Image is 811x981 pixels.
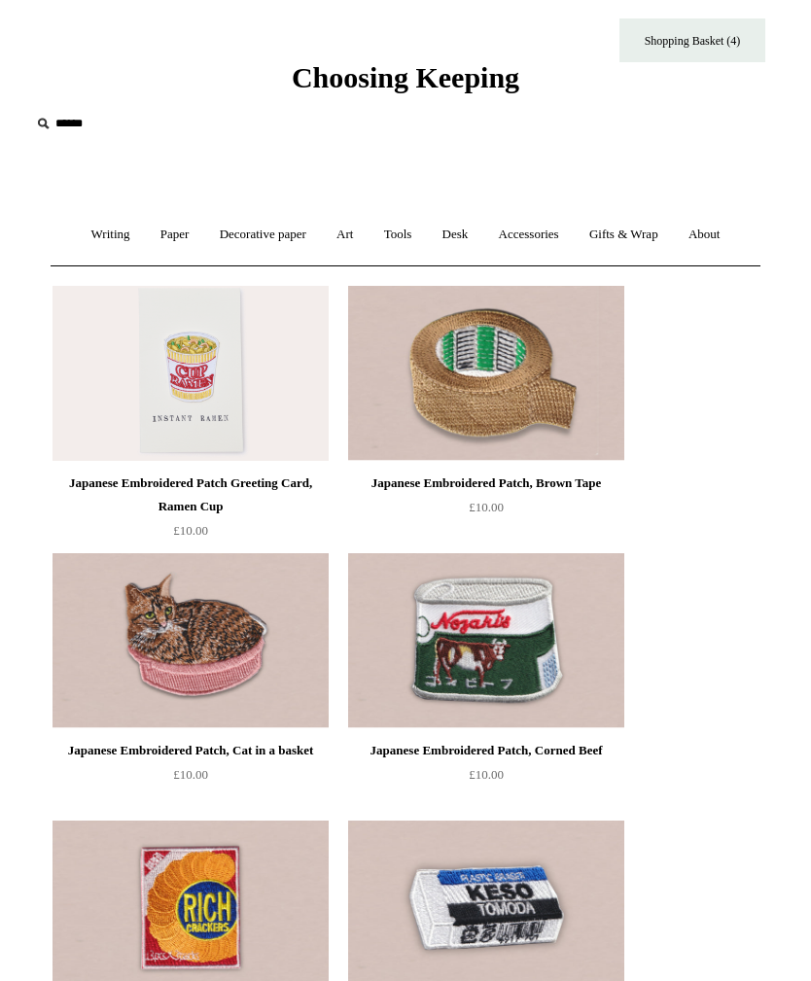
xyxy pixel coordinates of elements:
a: Choosing Keeping [292,78,519,91]
a: Art [323,210,367,262]
a: Gifts & Wrap [576,210,672,262]
span: £10.00 [173,524,208,539]
span: £10.00 [469,501,504,515]
img: Japanese Embroidered Patch, Brown Tape [348,287,624,462]
a: Japanese Embroidered Patch Greeting Card, Ramen Cup Japanese Embroidered Patch Greeting Card, Ram... [53,287,329,462]
a: Japanese Embroidered Patch, Cat in a basket Japanese Embroidered Patch, Cat in a basket [53,554,329,729]
img: Japanese Embroidered Patch, Corned Beef [348,554,624,729]
div: Japanese Embroidered Patch Greeting Card, Ramen Cup [57,473,324,519]
a: Japanese Embroidered Patch Greeting Card, Ramen Cup £10.00 [53,473,329,552]
div: Japanese Embroidered Patch, Cat in a basket [57,740,324,763]
a: Writing [78,210,144,262]
a: Japanese Embroidered Patch, Corned Beef Japanese Embroidered Patch, Corned Beef [348,554,624,729]
a: Shopping Basket (4) [619,19,765,63]
span: £10.00 [469,768,504,783]
a: Japanese Embroidered Patch, Corned Beef £10.00 [348,740,624,820]
a: Japanese Embroidered Patch, Brown Tape Japanese Embroidered Patch, Brown Tape [348,287,624,462]
a: Decorative paper [206,210,320,262]
span: £10.00 [173,768,208,783]
div: Japanese Embroidered Patch, Brown Tape [353,473,619,496]
a: Accessories [485,210,573,262]
a: About [675,210,734,262]
a: Paper [147,210,203,262]
a: Japanese Embroidered Patch, Brown Tape £10.00 [348,473,624,552]
a: Tools [370,210,426,262]
img: Japanese Embroidered Patch, Cat in a basket [53,554,329,729]
img: Japanese Embroidered Patch Greeting Card, Ramen Cup [53,287,329,462]
a: Japanese Embroidered Patch, Cat in a basket £10.00 [53,740,329,820]
span: Choosing Keeping [292,62,519,94]
a: Desk [429,210,482,262]
div: Japanese Embroidered Patch, Corned Beef [353,740,619,763]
